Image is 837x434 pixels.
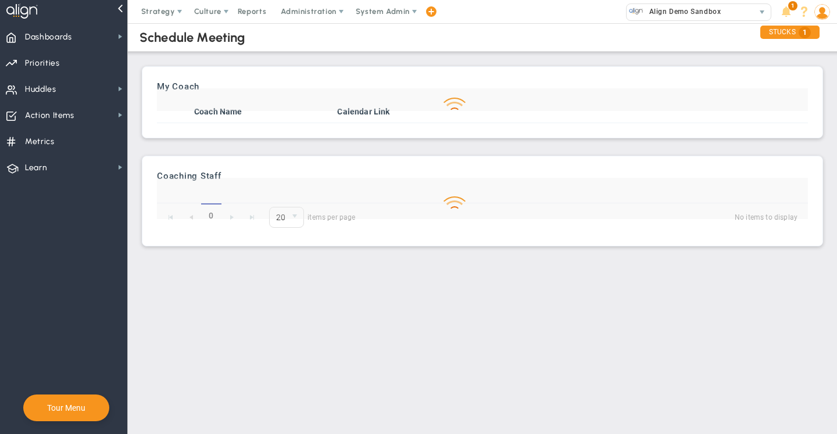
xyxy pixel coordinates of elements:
[643,4,721,19] span: Align Demo Sandbox
[25,25,72,49] span: Dashboards
[814,4,830,20] img: 53178.Person.photo
[157,81,199,92] h3: My Coach
[356,7,410,16] span: System Admin
[25,130,55,154] span: Metrics
[788,1,797,10] span: 1
[141,7,175,16] span: Strategy
[25,51,60,76] span: Priorities
[44,403,89,413] button: Tour Menu
[157,171,221,181] h3: Coaching Staff
[760,26,820,39] div: STUCKS
[281,7,336,16] span: Administration
[25,77,56,102] span: Huddles
[25,156,47,180] span: Learn
[139,30,245,45] div: Schedule Meeting
[25,103,74,128] span: Action Items
[754,4,771,20] span: select
[194,7,221,16] span: Culture
[629,4,643,19] img: 33413.Company.photo
[799,27,811,38] span: 1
